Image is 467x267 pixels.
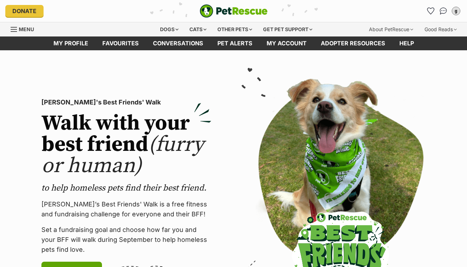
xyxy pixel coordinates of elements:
[41,97,211,107] p: [PERSON_NAME]'s Best Friends' Walk
[41,225,211,255] p: Set a fundraising goal and choose how far you and your BFF will walk during September to help hom...
[420,22,462,36] div: Good Reads
[364,22,418,36] div: About PetRescue
[260,36,314,50] a: My account
[184,22,211,36] div: Cats
[450,5,462,17] button: My account
[46,36,95,50] a: My profile
[212,22,257,36] div: Other pets
[440,7,447,15] img: chat-41dd97257d64d25036548639549fe6c8038ab92f7586957e7f3b1b290dea8141.svg
[19,26,34,32] span: Menu
[258,22,317,36] div: Get pet support
[314,36,392,50] a: Adopter resources
[155,22,183,36] div: Dogs
[200,4,268,18] img: logo-e224e6f780fb5917bec1dbf3a21bbac754714ae5b6737aabdf751b685950b380.svg
[41,113,211,177] h2: Walk with your best friend
[41,131,204,179] span: (furry or human)
[11,22,39,35] a: Menu
[425,5,436,17] a: Favourites
[146,36,210,50] a: conversations
[438,5,449,17] a: Conversations
[41,182,211,194] p: to help homeless pets find their best friend.
[425,5,462,17] ul: Account quick links
[200,4,268,18] a: PetRescue
[95,36,146,50] a: Favourites
[392,36,421,50] a: Help
[452,7,460,15] div: g
[41,199,211,219] p: [PERSON_NAME]’s Best Friends' Walk is a free fitness and fundraising challenge for everyone and t...
[5,5,44,17] a: Donate
[210,36,260,50] a: Pet alerts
